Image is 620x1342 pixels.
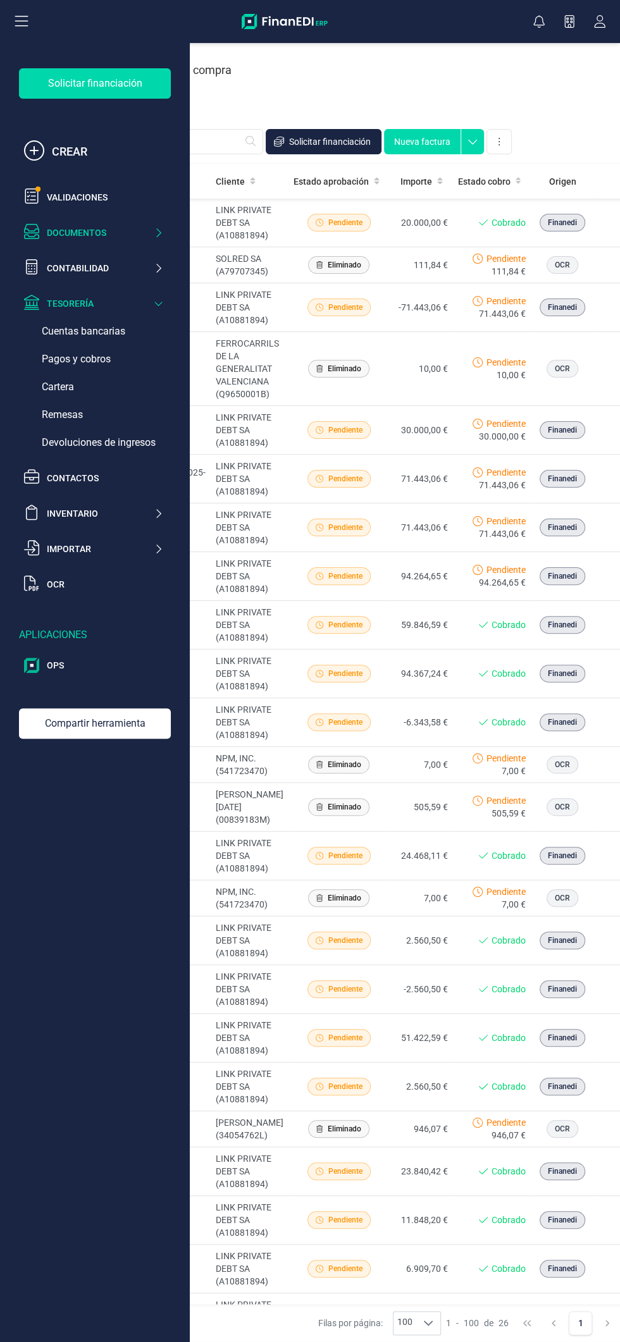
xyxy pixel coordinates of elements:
span: OCR [555,363,570,374]
span: 71.443,06 € [479,527,526,540]
td: 23.840,42 € [390,1147,453,1196]
span: Eliminado [328,892,361,904]
span: 71.443,06 € [479,307,526,320]
td: LINK PRIVATE DEBT SA (A10881894) [211,916,288,965]
span: Cobrado [492,934,526,947]
span: Cobrado [492,1080,526,1093]
td: 946,07 € [390,1111,453,1147]
td: LINK PRIVATE DEBT SA (A10881894) [211,503,288,552]
td: FERROCARRILS DE LA GENERALITAT VALENCIANA (Q9650001B) [211,332,288,406]
td: -6.343,58 € [390,698,453,747]
div: Filas por página: [318,1311,441,1335]
span: 946,07 € [492,1129,526,1142]
span: 71.443,06 € [479,479,526,491]
td: LINK PRIVATE DEBT SA (A10881894) [211,1147,288,1196]
span: Finanedi [548,850,577,861]
span: Pendiente [328,570,363,582]
span: Pendiente [487,563,526,576]
span: Pendiente [328,1263,363,1274]
td: LINK PRIVATE DEBT SA (A10881894) [211,1062,288,1111]
div: Compartir herramienta [19,708,171,739]
span: Pendiente [328,302,363,313]
span: Importe [400,175,432,188]
div: Importar [47,543,154,555]
td: 10,00 € [390,332,453,406]
span: 30.000,00 € [479,430,526,443]
td: 111,84 € [390,247,453,283]
span: Finanedi [548,1214,577,1226]
span: 10,00 € [497,369,526,381]
span: 111,84 € [492,265,526,278]
td: LINK PRIVATE DEBT SA (A10881894) [211,965,288,1014]
span: Cobrado [492,716,526,729]
span: Finanedi [548,1263,577,1274]
span: Cobrado [492,1031,526,1044]
span: Pendiente [328,1166,363,1177]
td: LINK PRIVATE DEBT SA (A10881894) [211,406,288,455]
span: Pendiente [487,752,526,765]
span: Finanedi [548,1032,577,1043]
button: First Page [515,1311,539,1335]
td: LINK PRIVATE DEBT SA (A10881894) [211,199,288,247]
td: 11.848,20 € [390,1196,453,1245]
span: Eliminado [328,259,361,271]
span: Cliente [216,175,245,188]
span: Finanedi [548,1166,577,1177]
span: Cuentas bancarias [42,324,125,339]
button: Next Page [595,1311,619,1335]
span: Pendiente [328,424,363,436]
td: 20.000,00 € [390,199,453,247]
td: LINK PRIVATE DEBT SA (A10881894) [211,1293,288,1342]
span: 26 [499,1317,509,1329]
span: Eliminado [328,363,361,374]
button: Nueva factura [384,129,461,154]
span: Remesas [42,407,83,422]
div: Documentos [47,226,154,239]
span: Pendiente [328,619,363,631]
span: Pendiente [487,295,526,307]
td: -2.560,50 € [390,965,453,1014]
span: OCR [555,892,570,904]
td: 71.443,06 € [390,455,453,503]
span: Pagos y cobros [42,352,111,367]
button: Previous Page [542,1311,566,1335]
div: Aplicaciones [19,627,171,643]
span: 1 [446,1317,451,1329]
span: Pendiente [328,1032,363,1043]
span: Cobrado [492,619,526,631]
span: Pendiente [328,717,363,728]
td: LINK PRIVATE DEBT SA (A10881894) [211,649,288,698]
span: Eliminado [328,759,361,770]
td: 7,00 € [390,747,453,783]
td: 94.264,65 € [390,552,453,601]
div: Solicitar financiación [19,68,171,99]
td: LINK PRIVATE DEBT SA (A10881894) [211,1245,288,1293]
td: LINK PRIVATE DEBT SA (A10881894) [211,552,288,601]
span: 7,00 € [502,898,526,911]
span: Finanedi [548,473,577,484]
td: LINK PRIVATE DEBT SA (A10881894) [211,1014,288,1062]
span: Devoluciones de ingresos [42,435,156,450]
td: 24.468,11 € [390,832,453,880]
div: Tesorería [47,297,154,310]
button: Page 1 [569,1311,593,1335]
span: Eliminado [328,801,361,813]
span: Cobrado [492,849,526,862]
span: OCR [555,801,570,813]
span: Pendiente [328,473,363,484]
span: Finanedi [548,424,577,436]
span: Cobrado [492,667,526,680]
span: Pendiente [487,417,526,430]
span: Pendiente [487,515,526,527]
span: Pendiente [328,983,363,995]
td: 94.367,24 € [390,649,453,698]
span: Finanedi [548,619,577,631]
span: Pendiente [328,1081,363,1092]
span: OCR [555,1123,570,1135]
span: Pendiente [487,252,526,265]
span: Eliminado [328,1123,361,1135]
td: 52.161,68 € [390,1293,453,1342]
span: Finanedi [548,570,577,582]
span: Finanedi [548,935,577,946]
span: 100 [464,1317,479,1329]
